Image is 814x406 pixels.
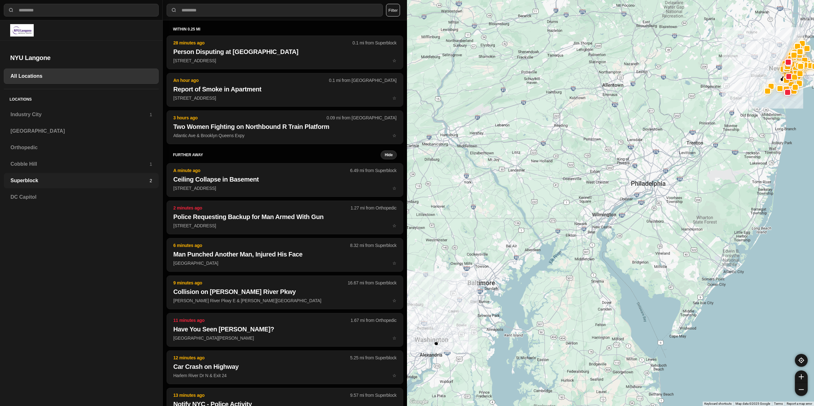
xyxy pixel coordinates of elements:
[149,177,152,184] p: 2
[4,107,159,122] a: Industry City1
[173,287,397,296] h2: Collision on [PERSON_NAME] River Pkwy
[8,7,14,13] img: search
[173,297,397,304] p: [PERSON_NAME] River Pkwy E & [PERSON_NAME][GEOGRAPHIC_DATA]
[386,4,400,17] button: Filter
[167,373,403,378] a: 12 minutes ago5.25 mi from SuperblockCar Crash on HighwayHarlem River Dr N & Exit 24star
[392,373,397,378] span: star
[392,186,397,191] span: star
[350,355,397,361] p: 5.25 mi from Superblock
[353,40,397,46] p: 0.1 mi from Superblock
[392,223,397,228] span: star
[392,133,397,138] span: star
[167,110,403,144] button: 3 hours ago0.09 mi from [GEOGRAPHIC_DATA]Two Women Fighting on Northbound R Train PlatformAtlanti...
[173,355,350,361] p: 12 minutes ago
[4,156,159,172] a: Cobble Hill1
[173,205,351,211] p: 2 minutes ago
[735,402,770,405] span: Map data ©2025 Google
[173,260,397,266] p: [GEOGRAPHIC_DATA]
[167,201,403,234] button: 2 minutes ago1.27 mi from OrthopedicPolice Requesting Backup for Man Armed With Gun[STREET_ADDRES...
[173,223,397,229] p: [STREET_ADDRESS]
[4,190,159,205] a: DC Capitol
[173,280,348,286] p: 9 minutes ago
[392,261,397,266] span: star
[795,354,808,367] button: recenter
[10,127,152,135] h3: [GEOGRAPHIC_DATA]
[173,40,353,46] p: 28 minutes ago
[173,57,397,64] p: [STREET_ADDRESS]
[167,276,403,309] button: 9 minutes ago16.67 mi from SuperblockCollision on [PERSON_NAME] River Pkwy[PERSON_NAME] River Pkw...
[173,47,397,56] h2: Person Disputing at [GEOGRAPHIC_DATA]
[381,150,397,159] button: Hide
[173,77,329,83] p: An hour ago
[173,115,327,121] p: 3 hours ago
[10,144,152,151] h3: Orthopedic
[10,160,149,168] h3: Cobble Hill
[385,152,393,157] small: Hide
[167,58,403,63] a: 28 minutes ago0.1 mi from SuperblockPerson Disputing at [GEOGRAPHIC_DATA][STREET_ADDRESS]star
[167,185,403,191] a: A minute ago6.49 mi from SuperblockCeiling Collapse in Basement[STREET_ADDRESS]star
[149,111,152,118] p: 1
[351,205,397,211] p: 1.27 mi from Orthopedic
[4,140,159,155] a: Orthopedic
[10,193,152,201] h3: DC Capitol
[167,223,403,228] a: 2 minutes ago1.27 mi from OrthopedicPolice Requesting Backup for Man Armed With Gun[STREET_ADDRES...
[173,362,397,371] h2: Car Crash on Highway
[351,317,397,323] p: 1.67 mi from Orthopedic
[167,313,403,347] button: 11 minutes ago1.67 mi from OrthopedicHave You Seen [PERSON_NAME]?[GEOGRAPHIC_DATA][PERSON_NAME]star
[327,115,397,121] p: 0.09 mi from [GEOGRAPHIC_DATA]
[350,167,397,174] p: 6.49 mi from Superblock
[10,177,149,184] h3: Superblock
[149,161,152,167] p: 1
[173,325,397,334] h2: Have You Seen [PERSON_NAME]?
[173,212,397,221] h2: Police Requesting Backup for Man Armed With Gun
[392,298,397,303] span: star
[173,27,397,32] h5: within 0.25 mi
[4,123,159,139] a: [GEOGRAPHIC_DATA]
[4,69,159,84] a: All Locations
[348,280,397,286] p: 16.67 mi from Superblock
[173,95,397,101] p: [STREET_ADDRESS]
[392,336,397,341] span: star
[10,111,149,118] h3: Industry City
[704,402,732,406] button: Keyboard shortcuts
[167,260,403,266] a: 6 minutes ago8.32 mi from SuperblockMan Punched Another Man, Injured His Face[GEOGRAPHIC_DATA]star
[167,133,403,138] a: 3 hours ago0.09 mi from [GEOGRAPHIC_DATA]Two Women Fighting on Northbound R Train PlatformAtlanti...
[173,132,397,139] p: Atlantic Ave & Brooklyn Queens Expy
[10,72,152,80] h3: All Locations
[173,185,397,191] p: [STREET_ADDRESS]
[409,398,430,406] img: Google
[350,392,397,398] p: 9.57 mi from Superblock
[799,374,804,379] img: zoom-in
[167,36,403,69] button: 28 minutes ago0.1 mi from SuperblockPerson Disputing at [GEOGRAPHIC_DATA][STREET_ADDRESS]star
[409,398,430,406] a: Open this area in Google Maps (opens a new window)
[173,317,351,323] p: 11 minutes ago
[329,77,397,83] p: 0.1 mi from [GEOGRAPHIC_DATA]
[173,175,397,184] h2: Ceiling Collapse in Basement
[167,238,403,272] button: 6 minutes ago8.32 mi from SuperblockMan Punched Another Man, Injured His Face[GEOGRAPHIC_DATA]star
[774,402,783,405] a: Terms (opens in new tab)
[173,392,350,398] p: 13 minutes ago
[392,96,397,101] span: star
[4,173,159,188] a: Superblock2
[173,335,397,341] p: [GEOGRAPHIC_DATA][PERSON_NAME]
[167,298,403,303] a: 9 minutes ago16.67 mi from SuperblockCollision on [PERSON_NAME] River Pkwy[PERSON_NAME] River Pkw...
[173,152,381,157] h5: further away
[795,383,808,396] button: zoom-out
[173,250,397,259] h2: Man Punched Another Man, Injured His Face
[798,357,804,363] img: recenter
[10,53,152,62] h2: NYU Langone
[350,242,397,249] p: 8.32 mi from Superblock
[167,163,403,197] button: A minute ago6.49 mi from SuperblockCeiling Collapse in Basement[STREET_ADDRESS]star
[173,167,350,174] p: A minute ago
[173,372,397,379] p: Harlem River Dr N & Exit 24
[173,122,397,131] h2: Two Women Fighting on Northbound R Train Platform
[787,402,812,405] a: Report a map error
[171,7,177,13] img: search
[167,350,403,384] button: 12 minutes ago5.25 mi from SuperblockCar Crash on HighwayHarlem River Dr N & Exit 24star
[167,335,403,341] a: 11 minutes ago1.67 mi from OrthopedicHave You Seen [PERSON_NAME]?[GEOGRAPHIC_DATA][PERSON_NAME]star
[795,370,808,383] button: zoom-in
[173,242,350,249] p: 6 minutes ago
[392,58,397,63] span: star
[799,387,804,392] img: zoom-out
[167,73,403,107] button: An hour ago0.1 mi from [GEOGRAPHIC_DATA]Report of Smoke in Apartment[STREET_ADDRESS]star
